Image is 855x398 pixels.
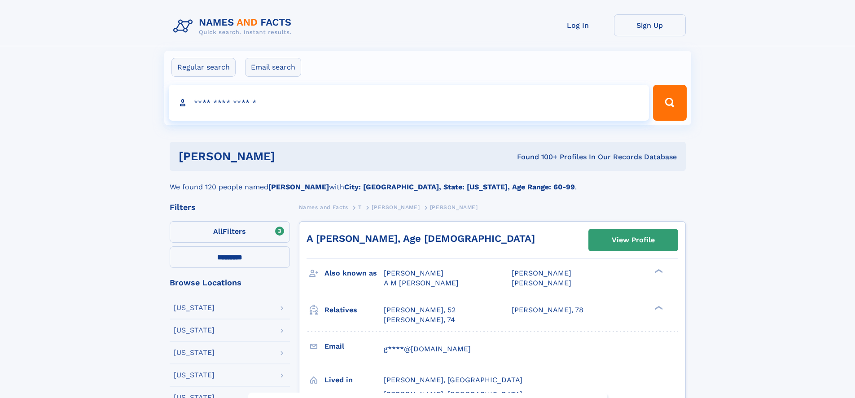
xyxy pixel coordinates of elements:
span: [PERSON_NAME] [512,279,571,287]
a: View Profile [589,229,678,251]
div: Browse Locations [170,279,290,287]
div: ❯ [653,268,663,274]
a: Log In [542,14,614,36]
a: [PERSON_NAME], 78 [512,305,583,315]
div: Filters [170,203,290,211]
h3: Lived in [324,372,384,388]
a: Names and Facts [299,201,348,213]
b: [PERSON_NAME] [268,183,329,191]
span: [PERSON_NAME], [GEOGRAPHIC_DATA] [384,376,522,384]
h3: Relatives [324,302,384,318]
a: T [358,201,362,213]
h3: Also known as [324,266,384,281]
div: We found 120 people named with . [170,171,686,192]
div: View Profile [612,230,655,250]
div: [US_STATE] [174,349,215,356]
b: City: [GEOGRAPHIC_DATA], State: [US_STATE], Age Range: 60-99 [344,183,575,191]
span: [PERSON_NAME] [430,204,478,210]
span: [PERSON_NAME] [372,204,420,210]
span: [PERSON_NAME] [384,269,443,277]
div: ❯ [653,305,663,311]
input: search input [169,85,649,121]
div: [US_STATE] [174,304,215,311]
span: All [213,227,223,236]
img: Logo Names and Facts [170,14,299,39]
button: Search Button [653,85,686,121]
span: [PERSON_NAME] [512,269,571,277]
a: A [PERSON_NAME], Age [DEMOGRAPHIC_DATA] [307,233,535,244]
a: [PERSON_NAME], 74 [384,315,455,325]
a: Sign Up [614,14,686,36]
label: Regular search [171,58,236,77]
a: [PERSON_NAME] [372,201,420,213]
div: [US_STATE] [174,372,215,379]
span: T [358,204,362,210]
a: [PERSON_NAME], 52 [384,305,456,315]
span: A M [PERSON_NAME] [384,279,459,287]
label: Filters [170,221,290,243]
div: [US_STATE] [174,327,215,334]
label: Email search [245,58,301,77]
h3: Email [324,339,384,354]
div: Found 100+ Profiles In Our Records Database [396,152,677,162]
h1: [PERSON_NAME] [179,151,396,162]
